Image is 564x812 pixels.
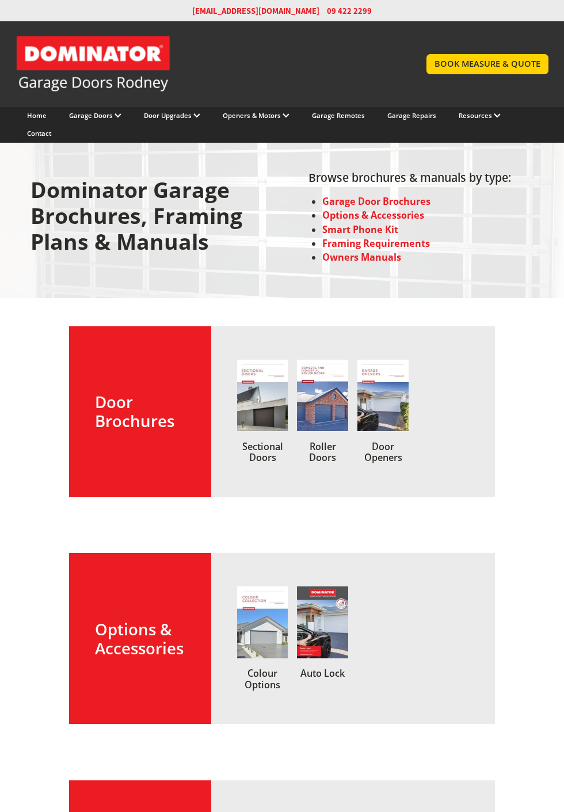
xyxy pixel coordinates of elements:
[16,35,403,93] a: Garage Door and Secure Access Solutions homepage
[223,111,289,120] a: Openers & Motors
[426,54,548,74] a: BOOK MEASURE & QUOTE
[69,111,121,120] a: Garage Doors
[322,209,424,222] a: Options & Accessories
[95,620,185,658] h2: Options & Accessories
[327,5,372,17] span: 09 422 2299
[322,195,430,208] a: Garage Door Brochures
[192,5,319,17] a: [EMAIL_ADDRESS][DOMAIN_NAME]
[27,111,47,120] a: Home
[459,111,501,120] a: Resources
[144,111,200,120] a: Door Upgrades
[308,171,511,189] h2: Browse brochures & manuals by type:
[387,111,436,120] a: Garage Repairs
[312,111,365,120] a: Garage Remotes
[31,177,278,263] h1: Dominator Garage Brochures, Framing Plans & Manuals
[95,392,185,430] h2: Door Brochures
[27,129,51,138] a: Contact
[322,223,398,236] a: Smart Phone Kit
[322,251,401,264] a: Owners Manuals
[322,237,430,250] a: Framing Requirements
